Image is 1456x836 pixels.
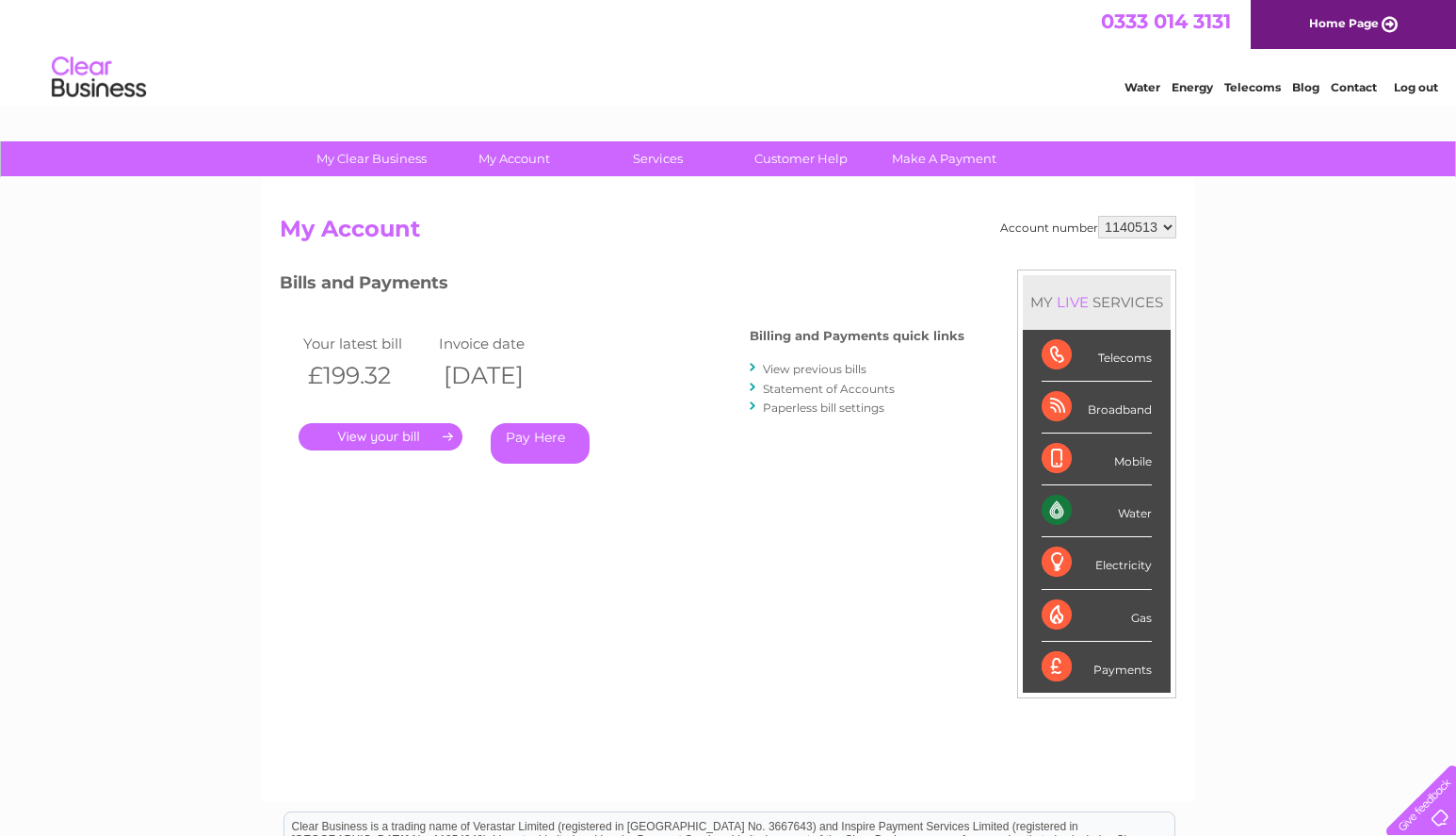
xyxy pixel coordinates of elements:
a: Customer Help [723,141,879,176]
h4: Billing and Payments quick links [750,329,964,343]
div: MY SERVICES [1023,275,1171,329]
div: Mobile [1042,434,1152,485]
a: Make A Payment [866,141,1022,176]
div: Telecoms [1042,330,1152,382]
a: Paperless bill settings [763,401,884,415]
a: Statement of Accounts [763,382,895,396]
div: Broadband [1042,382,1152,434]
a: Blog [1292,80,1319,94]
a: . [299,423,462,451]
a: Water [1124,80,1160,94]
img: logo.png [51,49,147,107]
div: Payments [1042,642,1152,693]
a: View previous bills [763,362,866,376]
th: £199.32 [299,356,434,395]
a: Pay Here [491,423,590,464]
div: Electricity [1042,537,1152,589]
td: Invoice date [434,331,570,356]
th: [DATE] [434,356,570,395]
a: 0333 014 3131 [1101,9,1231,33]
a: Telecoms [1224,80,1281,94]
div: Water [1042,485,1152,537]
h3: Bills and Payments [280,270,964,303]
div: Clear Business is a trading name of Verastar Limited (registered in [GEOGRAPHIC_DATA] No. 3667643... [284,10,1174,91]
div: LIVE [1053,293,1092,311]
a: My Clear Business [294,141,449,176]
div: Account number [1000,216,1176,238]
div: Gas [1042,590,1152,642]
a: My Account [437,141,592,176]
td: Your latest bill [299,331,434,356]
h2: My Account [280,216,1176,252]
a: Contact [1331,80,1377,94]
a: Log out [1394,80,1438,94]
a: Energy [1172,80,1213,94]
a: Services [580,141,736,176]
